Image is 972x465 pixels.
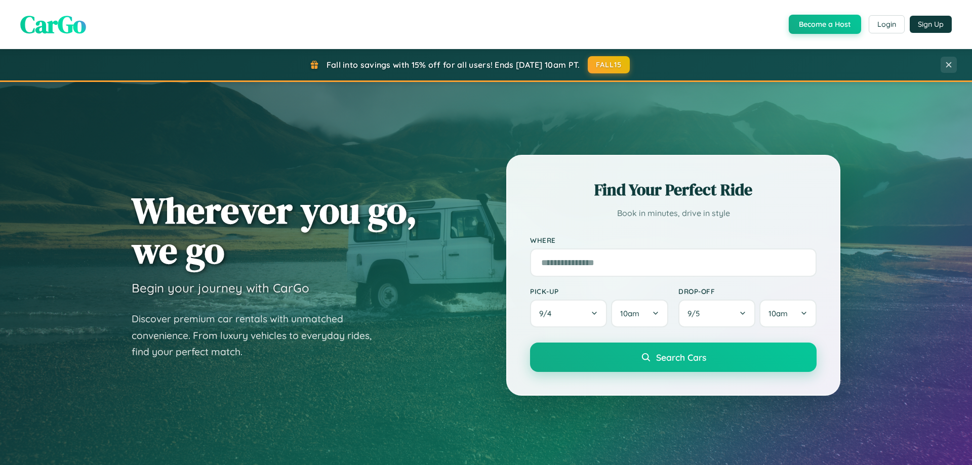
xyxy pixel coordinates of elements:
[132,280,309,295] h3: Begin your journey with CarGo
[132,311,385,360] p: Discover premium car rentals with unmatched convenience. From luxury vehicles to everyday rides, ...
[20,8,86,41] span: CarGo
[656,352,706,363] span: Search Cars
[759,300,817,327] button: 10am
[869,15,905,33] button: Login
[530,179,817,201] h2: Find Your Perfect Ride
[530,343,817,372] button: Search Cars
[132,190,417,270] h1: Wherever you go, we go
[678,287,817,295] label: Drop-off
[678,300,755,327] button: 9/5
[327,60,580,70] span: Fall into savings with 15% off for all users! Ends [DATE] 10am PT.
[539,309,556,318] span: 9 / 4
[910,16,952,33] button: Sign Up
[768,309,788,318] span: 10am
[588,56,630,73] button: FALL15
[530,206,817,221] p: Book in minutes, drive in style
[530,287,668,295] label: Pick-up
[611,300,668,327] button: 10am
[687,309,705,318] span: 9 / 5
[530,300,607,327] button: 9/4
[789,15,861,34] button: Become a Host
[620,309,639,318] span: 10am
[530,236,817,244] label: Where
